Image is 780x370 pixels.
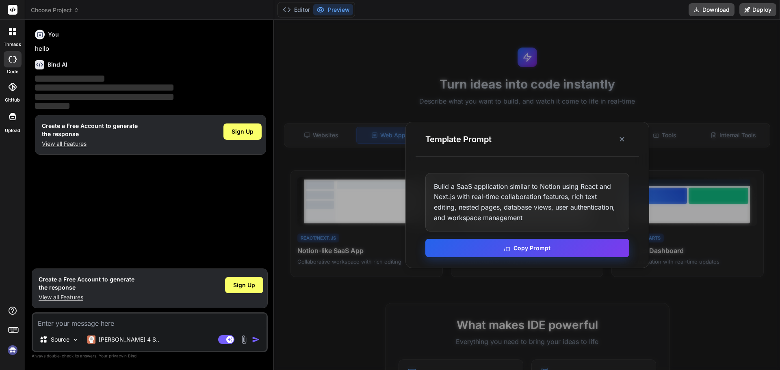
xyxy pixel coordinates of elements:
div: Build a SaaS application similar to Notion using React and Next.js with real-time collaboration f... [425,173,629,232]
img: icon [252,335,260,344]
img: Claude 4 Sonnet [87,335,95,344]
button: Copy Prompt [425,239,629,257]
label: Upload [5,127,20,134]
span: ‌ [35,103,69,109]
h6: Bind AI [48,61,67,69]
label: GitHub [5,97,20,104]
label: threads [4,41,21,48]
span: ‌ [35,94,173,100]
span: privacy [109,353,123,358]
span: ‌ [35,84,173,91]
span: ‌ [35,76,104,82]
h1: Create a Free Account to generate the response [39,275,134,292]
label: code [7,68,18,75]
p: View all Features [42,140,138,148]
p: [PERSON_NAME] 4 S.. [99,335,159,344]
button: Editor [279,4,313,15]
span: Choose Project [31,6,79,14]
span: Sign Up [232,128,253,136]
h6: You [48,30,59,39]
button: Download [689,3,734,16]
button: Preview [313,4,353,15]
p: Always double-check its answers. Your in Bind [32,352,268,360]
p: hello [35,44,266,54]
img: attachment [239,335,249,344]
img: signin [6,343,19,357]
p: Source [51,335,69,344]
h1: Create a Free Account to generate the response [42,122,138,138]
h3: Template Prompt [425,134,492,145]
p: View all Features [39,293,134,301]
button: Deploy [739,3,776,16]
span: Sign Up [233,281,255,289]
img: Pick Models [72,336,79,343]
